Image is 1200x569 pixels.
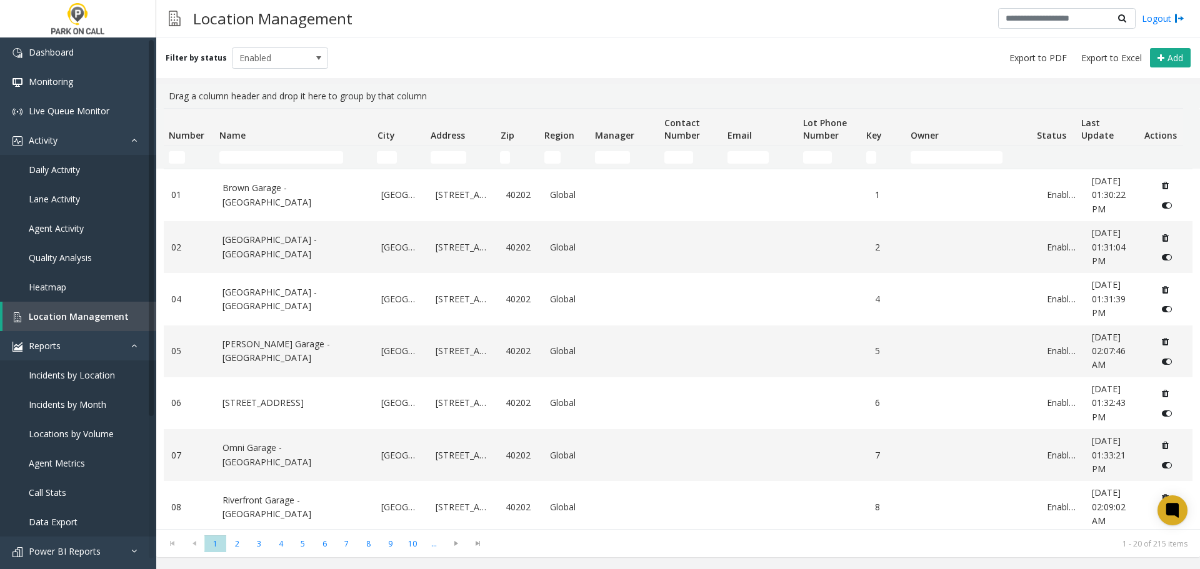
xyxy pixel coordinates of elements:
[1174,12,1184,25] img: logout
[1092,175,1126,215] span: [DATE] 01:30:22 PM
[1156,403,1179,423] button: Disable
[550,500,586,514] a: Global
[1142,12,1184,25] a: Logout
[169,129,204,141] span: Number
[171,240,207,254] a: 02
[1092,227,1126,267] span: [DATE] 01:31:04 PM
[401,535,423,552] span: Page 10
[1092,486,1141,528] a: [DATE] 02:09:02 AM
[292,535,314,552] span: Page 5
[381,500,421,514] a: [GEOGRAPHIC_DATA]
[539,146,590,169] td: Region Filter
[204,535,226,552] span: Page 1
[1156,351,1179,371] button: Disable
[166,52,227,64] label: Filter by status
[1047,448,1076,462] a: Enabled
[381,292,421,306] a: [GEOGRAPHIC_DATA]
[12,107,22,117] img: 'icon'
[506,292,535,306] a: 40202
[171,292,207,306] a: 04
[798,146,861,169] td: Lot Phone Number Filter
[1156,299,1179,319] button: Disable
[1047,396,1076,410] a: Enabled
[544,129,574,141] span: Region
[544,151,561,164] input: Region Filter
[664,117,700,141] span: Contact Number
[222,441,367,469] a: Omni Garage - [GEOGRAPHIC_DATA]
[1156,227,1176,247] button: Delete
[1156,455,1179,475] button: Disable
[226,535,248,552] span: Page 2
[1047,188,1076,202] a: Enabled
[445,535,467,552] span: Go to the next page
[169,151,185,164] input: Number Filter
[550,188,586,202] a: Global
[436,344,491,358] a: [STREET_ADDRESS]
[1092,226,1141,268] a: [DATE] 01:31:04 PM
[875,344,904,358] a: 5
[803,117,847,141] span: Lot Phone Number
[1150,48,1191,68] button: Add
[171,500,207,514] a: 08
[659,146,722,169] td: Contact Number Filter
[550,344,586,358] a: Global
[911,151,1003,164] input: Owner Filter
[171,396,207,410] a: 06
[1076,49,1147,67] button: Export to Excel
[550,292,586,306] a: Global
[1047,500,1076,514] a: Enabled
[1156,176,1176,195] button: Delete
[426,146,495,169] td: Address Filter
[336,535,357,552] span: Page 7
[377,151,396,164] input: City Filter
[381,240,421,254] a: [GEOGRAPHIC_DATA]
[12,547,22,557] img: 'icon'
[906,146,1032,169] td: Owner Filter
[214,146,372,169] td: Name Filter
[866,151,876,164] input: Key Filter
[1156,332,1176,352] button: Delete
[500,151,510,164] input: Zip Filter
[29,222,84,234] span: Agent Activity
[29,193,80,205] span: Lane Activity
[1092,435,1126,475] span: [DATE] 01:33:21 PM
[911,129,939,141] span: Owner
[381,188,421,202] a: [GEOGRAPHIC_DATA]
[156,108,1200,529] div: Data table
[803,151,832,164] input: Lot Phone Number Filter
[1156,280,1176,300] button: Delete
[1009,52,1067,64] span: Export to PDF
[861,146,906,169] td: Key Filter
[29,164,80,176] span: Daily Activity
[379,535,401,552] span: Page 9
[171,448,207,462] a: 07
[1092,487,1126,527] span: [DATE] 02:09:02 AM
[467,535,489,552] span: Go to the last page
[29,310,129,322] span: Location Management
[377,129,395,141] span: City
[1156,507,1179,527] button: Disable
[171,344,207,358] a: 05
[436,448,491,462] a: [STREET_ADDRESS]
[314,535,336,552] span: Page 6
[495,146,539,169] td: Zip Filter
[436,188,491,202] a: [STREET_ADDRESS]
[447,538,464,548] span: Go to the next page
[219,129,246,141] span: Name
[550,396,586,410] a: Global
[381,344,421,358] a: [GEOGRAPHIC_DATA]
[1139,146,1183,169] td: Actions Filter
[29,340,61,352] span: Reports
[270,535,292,552] span: Page 4
[248,535,270,552] span: Page 3
[222,233,367,261] a: [GEOGRAPHIC_DATA] - [GEOGRAPHIC_DATA]
[222,181,367,209] a: Brown Garage - [GEOGRAPHIC_DATA]
[29,252,92,264] span: Quality Analysis
[12,312,22,322] img: 'icon'
[29,398,106,410] span: Incidents by Month
[1092,434,1141,476] a: [DATE] 01:33:21 PM
[436,292,491,306] a: [STREET_ADDRESS]
[29,281,66,293] span: Heatmap
[29,369,115,381] span: Incidents by Location
[357,535,379,552] span: Page 8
